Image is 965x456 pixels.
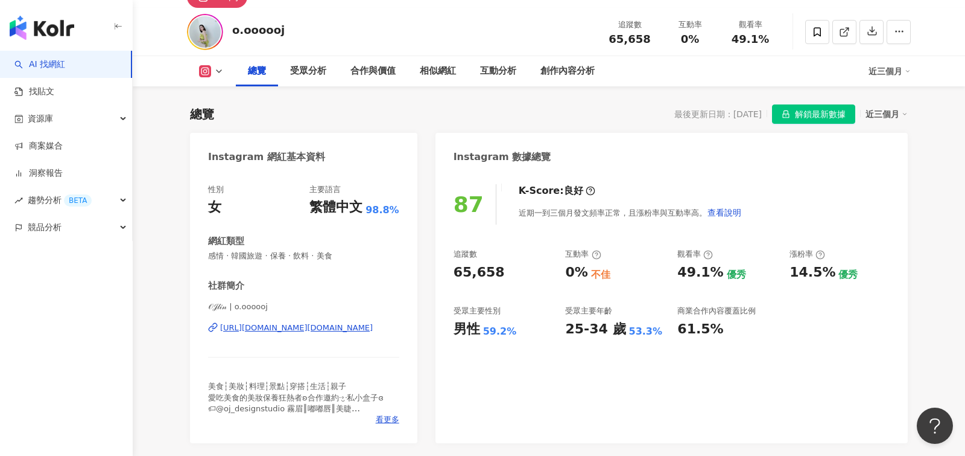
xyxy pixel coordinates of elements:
span: 競品分析 [28,214,62,241]
div: 61.5% [677,320,723,339]
div: 近三個月 [868,62,911,81]
div: 受眾主要年齡 [565,306,612,316]
div: 受眾主要性別 [454,306,501,316]
div: 性別 [208,184,224,195]
span: 𝒪𝒥𝓁𝒾𝓃 | o.oooooj [208,301,399,312]
div: 總覽 [248,64,266,79]
span: 查看說明 [707,208,741,217]
span: 看更多 [376,414,399,425]
span: 98.8% [365,204,399,217]
div: Instagram 數據總覽 [454,150,551,164]
div: 網紅類型 [208,235,244,248]
div: 優秀 [727,268,746,281]
div: 不佳 [591,268,610,281]
div: 優秀 [838,268,858,281]
div: 互動率 [667,19,713,31]
div: 追蹤數 [607,19,653,31]
div: 14.5% [789,263,835,282]
span: rise [14,196,23,205]
div: 社群簡介 [208,280,244,292]
div: 互動率 [565,249,601,260]
span: 65,658 [609,33,650,45]
div: 觀看率 [727,19,773,31]
div: Instagram 網紅基本資料 [208,150,325,164]
a: 洞察報告 [14,167,63,179]
div: [URL][DOMAIN_NAME][DOMAIN_NAME] [220,323,373,333]
span: 解鎖最新數據 [795,105,846,124]
div: 0% [565,263,587,282]
span: 資源庫 [28,105,53,132]
div: 65,658 [454,263,505,282]
span: 0% [681,33,700,45]
a: 商案媒合 [14,140,63,152]
div: 主要語言 [309,184,341,195]
div: 商業合作內容覆蓋比例 [677,306,756,316]
div: 互動分析 [480,64,516,79]
div: K-Score : [519,184,595,197]
div: 近三個月 [865,106,908,122]
button: 解鎖最新數據 [772,104,855,124]
img: KOL Avatar [187,14,223,50]
iframe: Help Scout Beacon - Open [917,408,953,444]
div: 創作內容分析 [540,64,595,79]
span: 49.1% [732,33,769,45]
span: 感情 · 韓國旅遊 · 保養 · 飲料 · 美食 [208,251,399,262]
div: o.oooooj [232,22,285,37]
div: 59.2% [483,325,517,338]
div: 漲粉率 [789,249,825,260]
div: 良好 [564,184,583,197]
div: 最後更新日期：[DATE] [674,109,762,119]
div: 近期一到三個月發文頻率正常，且漲粉率與互動率高。 [519,201,742,225]
div: 追蹤數 [454,249,477,260]
div: 男性 [454,320,480,339]
div: 相似網紅 [420,64,456,79]
div: 87 [454,192,484,217]
a: [URL][DOMAIN_NAME][DOMAIN_NAME] [208,323,399,333]
div: 53.3% [629,325,663,338]
div: BETA [64,194,92,207]
a: 找貼文 [14,86,54,98]
div: 繁體中文 [309,198,362,217]
div: 觀看率 [677,249,713,260]
div: 49.1% [677,263,723,282]
div: 女 [208,198,221,217]
span: lock [782,110,790,118]
div: 總覽 [190,106,214,123]
div: 合作與價值 [350,64,396,79]
span: 美食┆美妝┆料理┆景點┆穿搭┆生活┆親子 愛吃美食的美妝保養狂熱者ʚ合作邀約ᐧ༚̮ᐧ私小盒子ɞ 🏷@oj_designstudio 霧眉║嘟嘟唇║美睫 🏷設計包裝印刷 諮詢║Line: mm74... [208,382,384,435]
span: 趨勢分析 [28,187,92,214]
a: searchAI 找網紅 [14,59,65,71]
div: 受眾分析 [290,64,326,79]
div: 25-34 歲 [565,320,625,339]
img: logo [10,16,74,40]
button: 查看說明 [707,201,742,225]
